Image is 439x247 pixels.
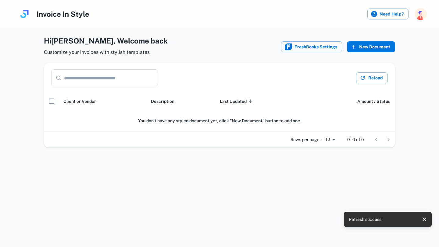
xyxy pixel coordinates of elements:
[44,49,168,56] span: Customize your invoices with stylish templates
[323,135,337,144] div: 10
[357,98,390,105] span: Amount / Status
[419,214,429,224] button: close
[44,92,395,132] div: scrollable content
[367,9,409,19] label: Need Help?
[347,41,395,52] button: New Document
[349,214,383,225] div: Refresh success!
[18,8,30,20] img: logo.svg
[356,72,388,83] button: Reload
[49,117,390,124] h6: You don't have any styled document yet, click "New Document" button to add one.
[44,35,168,46] h4: Hi [PERSON_NAME] , Welcome back
[151,98,174,105] span: Description
[291,136,320,143] p: Rows per page:
[63,98,96,105] span: Client or Vendor
[220,98,255,105] span: Last Updated
[285,43,292,50] img: FreshBooks icon
[281,41,342,52] button: FreshBooks iconFreshBooks Settings
[37,9,89,19] h4: Invoice In Style
[347,136,364,143] p: 0–0 of 0
[415,8,427,20] img: photoURL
